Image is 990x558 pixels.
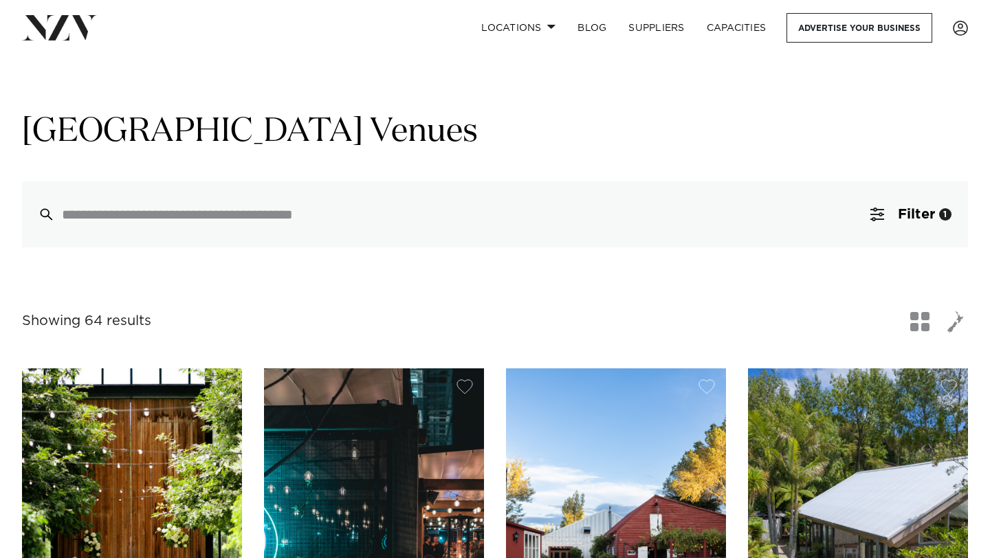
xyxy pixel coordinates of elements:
[786,13,932,43] a: Advertise your business
[470,13,566,43] a: Locations
[898,208,935,221] span: Filter
[939,208,951,221] div: 1
[22,111,968,154] h1: [GEOGRAPHIC_DATA] Venues
[566,13,617,43] a: BLOG
[854,181,968,247] button: Filter1
[22,311,151,332] div: Showing 64 results
[696,13,778,43] a: Capacities
[22,15,97,40] img: nzv-logo.png
[617,13,695,43] a: SUPPLIERS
